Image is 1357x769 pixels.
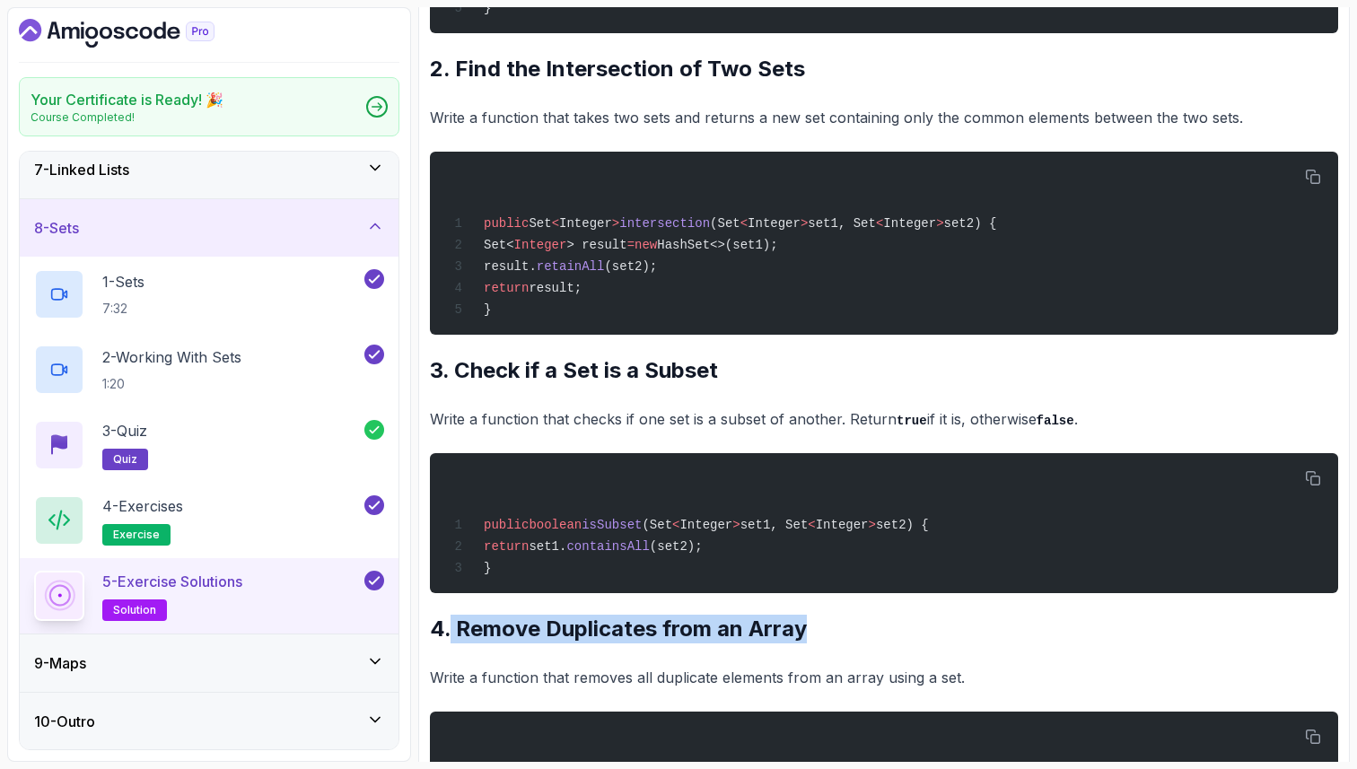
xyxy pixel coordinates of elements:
span: Integer [816,518,869,532]
span: > [869,518,876,532]
span: (set2); [650,539,703,554]
span: > [612,216,619,231]
span: > [801,216,808,231]
span: Set< [484,238,514,252]
span: < [876,216,883,231]
button: 3-Quizquiz [34,420,384,470]
span: (Set [710,216,740,231]
span: > [936,216,943,231]
h2: Your Certificate is Ready! 🎉 [31,89,223,110]
p: 5 - Exercise Solutions [102,571,242,592]
span: set1. [529,539,566,554]
h3: 7 - Linked Lists [34,159,129,180]
span: set2) { [944,216,997,231]
span: set1, Set [808,216,876,231]
span: quiz [113,452,137,467]
h3: 9 - Maps [34,652,86,674]
button: 8-Sets [20,199,398,257]
button: 2-Working With Sets1:20 [34,345,384,395]
button: 1-Sets7:32 [34,269,384,319]
p: 7:32 [102,300,144,318]
p: Write a function that removes all duplicate elements from an array using a set. [430,665,1338,690]
p: Course Completed! [31,110,223,125]
code: true [897,414,927,428]
span: set1, Set [740,518,809,532]
span: Integer [514,238,567,252]
button: 9-Maps [20,634,398,692]
span: Integer [679,518,732,532]
span: public [484,518,529,532]
h2: 2. Find the Intersection of Two Sets [430,55,1338,83]
p: Write a function that takes two sets and returns a new set containing only the common elements be... [430,105,1338,130]
span: (set2); [604,259,657,274]
p: 4 - Exercises [102,495,183,517]
span: = [627,238,635,252]
span: } [484,1,491,15]
p: 1:20 [102,375,241,393]
a: Dashboard [19,19,256,48]
h3: 8 - Sets [34,217,79,239]
span: set2) { [876,518,929,532]
span: < [808,518,815,532]
a: Your Certificate is Ready! 🎉Course Completed! [19,77,399,136]
span: new [635,238,657,252]
p: 2 - Working With Sets [102,346,241,368]
span: > result [566,238,626,252]
span: } [484,561,491,575]
span: Set [529,216,551,231]
span: Integer [883,216,936,231]
span: intersection [619,216,710,231]
span: solution [113,603,156,617]
span: < [552,216,559,231]
span: result; [529,281,582,295]
button: 4-Exercisesexercise [34,495,384,546]
span: public [484,216,529,231]
span: (Set [642,518,672,532]
button: 10-Outro [20,693,398,750]
span: isSubset [582,518,642,532]
span: Integer [559,216,612,231]
span: < [672,518,679,532]
span: > [732,518,740,532]
span: retainAll [537,259,605,274]
p: 1 - Sets [102,271,144,293]
span: Integer [748,216,801,231]
span: return [484,281,529,295]
span: exercise [113,528,160,542]
p: 3 - Quiz [102,420,147,441]
span: result. [484,259,537,274]
span: containsAll [566,539,649,554]
span: } [484,302,491,317]
code: false [1037,414,1074,428]
h3: 10 - Outro [34,711,95,732]
button: 7-Linked Lists [20,141,398,198]
span: return [484,539,529,554]
button: 5-Exercise Solutionssolution [34,571,384,621]
p: Write a function that checks if one set is a subset of another. Return if it is, otherwise . [430,406,1338,433]
h2: 4. Remove Duplicates from an Array [430,615,1338,643]
span: < [740,216,748,231]
span: HashSet<>(set1); [657,238,777,252]
h2: 3. Check if a Set is a Subset [430,356,1338,385]
span: boolean [529,518,582,532]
